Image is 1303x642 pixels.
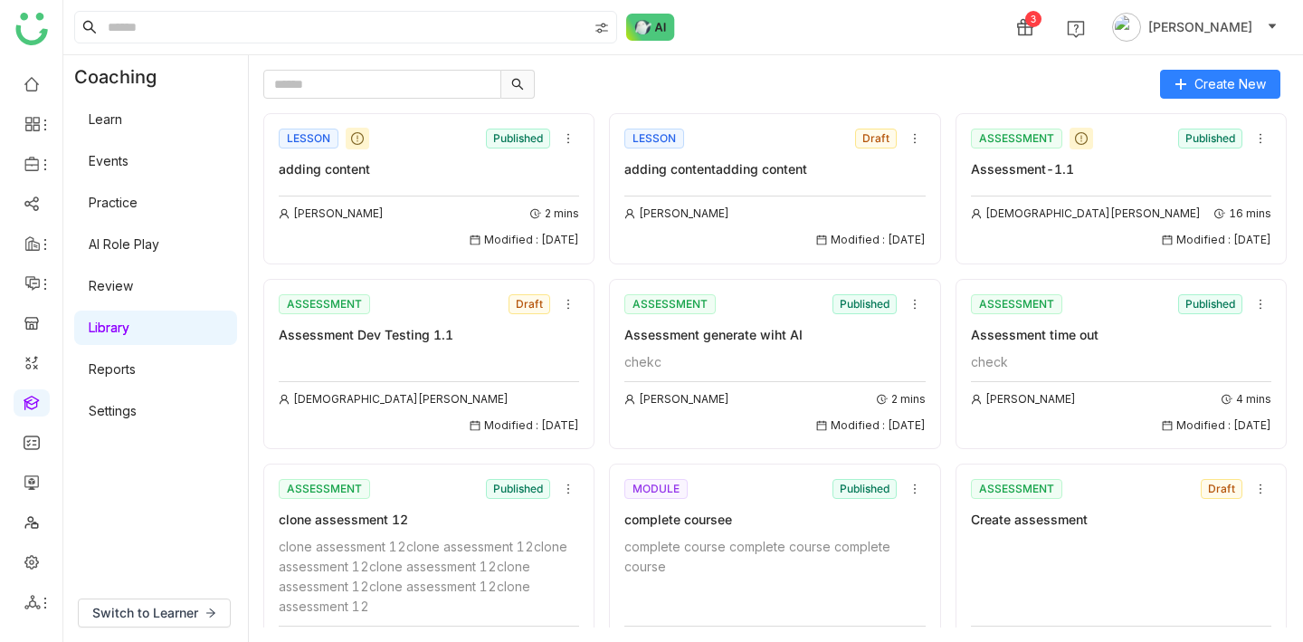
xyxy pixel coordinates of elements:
a: Practice [89,195,138,210]
a: AI Role Play [89,236,159,252]
span: [PERSON_NAME] [1148,17,1252,37]
div: Modified : [DATE] [470,232,579,249]
nz-tag: Published [1178,129,1242,149]
img: help.svg [1067,20,1085,38]
nz-tag: Published [832,479,897,499]
div: Modified : [DATE] [1162,417,1271,435]
div: 16 mins [1214,206,1271,223]
span: Create New [1194,74,1266,94]
nz-tag: Published [486,129,550,149]
div: [PERSON_NAME] [624,391,729,408]
div: Coaching [63,55,184,99]
button: Switch to Learner [78,599,231,628]
a: Review [89,278,133,293]
div: Assessment Dev Testing 1.1 [279,325,579,345]
div: ASSESSMENT [971,129,1062,149]
div: Modified : [DATE] [470,417,579,435]
a: Learn [89,111,122,127]
div: LESSON [279,129,338,149]
div: Assessment-1.1 [971,159,1271,179]
div: [DEMOGRAPHIC_DATA][PERSON_NAME] [279,391,509,408]
div: clone assessment 12 [279,510,579,530]
div: Modified : [DATE] [816,417,926,435]
div: 2 mins [877,391,926,408]
div: adding content [279,159,579,179]
span: Switch to Learner [92,603,198,623]
a: Reports [89,361,136,377]
div: [PERSON_NAME] [971,391,1076,408]
div: chekc [624,352,925,372]
div: Modified : [DATE] [816,232,926,249]
nz-tag: Draft [509,294,550,314]
div: complete course complete course complete course [624,537,925,577]
button: Create New [1160,70,1280,99]
nz-tag: Draft [855,129,897,149]
button: [PERSON_NAME] [1108,13,1281,42]
nz-tag: Draft [1201,479,1242,499]
nz-tag: Published [1178,294,1242,314]
div: ASSESSMENT [971,479,1062,499]
div: [PERSON_NAME] [279,206,384,223]
div: 4 mins [1222,391,1271,408]
div: Assessment time out [971,325,1271,345]
nz-tag: Published [832,294,897,314]
div: clone assessment 12clone assessment 12clone assessment 12clone assessment 12clone assessment 12cl... [279,537,579,617]
a: Settings [89,403,137,418]
div: 2 mins [530,206,579,223]
div: MODULE [624,479,688,499]
img: search-type.svg [594,21,609,35]
div: 3 [1025,11,1041,27]
div: [DEMOGRAPHIC_DATA][PERSON_NAME] [971,206,1201,223]
div: check [971,352,1271,372]
img: ask-buddy-normal.svg [626,14,675,41]
div: [PERSON_NAME] [624,206,729,223]
div: ASSESSMENT [279,479,370,499]
div: Modified : [DATE] [1162,232,1271,249]
div: Assessment generate wiht AI [624,325,925,345]
div: LESSON [624,129,684,149]
div: complete coursee [624,510,925,530]
a: Events [89,153,128,168]
div: ASSESSMENT [971,294,1062,314]
div: ASSESSMENT [624,294,716,314]
nz-tag: Published [486,479,550,499]
div: adding contentadding content [624,159,925,179]
img: logo [15,13,48,45]
div: ASSESSMENT [279,294,370,314]
div: Create assessment [971,510,1271,530]
a: Library [89,320,129,335]
img: avatar [1112,13,1141,42]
